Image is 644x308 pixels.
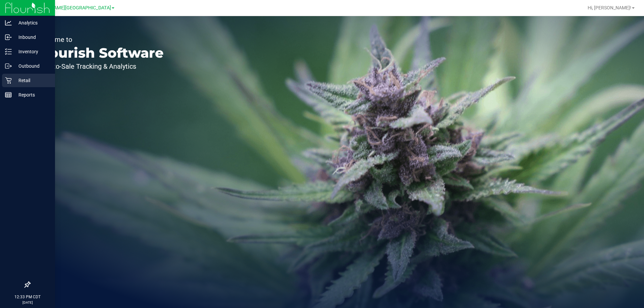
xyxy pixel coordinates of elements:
[12,62,52,70] p: Outbound
[12,91,52,99] p: Reports
[12,48,52,56] p: Inventory
[588,5,631,10] span: Hi, [PERSON_NAME]!
[5,63,12,69] inline-svg: Outbound
[5,48,12,55] inline-svg: Inventory
[3,294,52,300] p: 12:33 PM CDT
[5,91,12,98] inline-svg: Reports
[12,33,52,41] p: Inbound
[5,19,12,26] inline-svg: Analytics
[22,5,111,11] span: Ft [PERSON_NAME][GEOGRAPHIC_DATA]
[5,77,12,84] inline-svg: Retail
[36,36,164,43] p: Welcome to
[12,19,52,27] p: Analytics
[36,46,164,60] p: Flourish Software
[12,76,52,84] p: Retail
[5,34,12,41] inline-svg: Inbound
[36,63,164,70] p: Seed-to-Sale Tracking & Analytics
[3,300,52,305] p: [DATE]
